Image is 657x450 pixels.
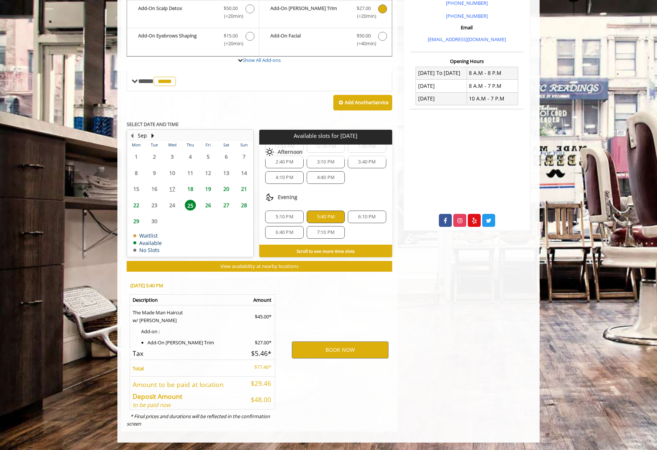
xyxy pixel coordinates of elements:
span: 29 [131,216,142,226]
span: 3:10 PM [317,159,334,165]
span: 28 [239,200,250,211]
b: Add-On Facial [270,32,349,47]
img: afternoon slots [265,148,274,156]
span: Afternoon [278,149,303,155]
td: Select day28 [235,197,253,214]
th: Mon [127,141,145,149]
td: Select day22 [127,197,145,214]
span: Evening [278,194,297,200]
img: evening slots [265,193,274,202]
td: $27.00* [244,335,275,347]
b: Add-On Scalp Detox [138,4,216,20]
div: 5:10 PM [265,211,303,223]
td: Select day19 [199,181,217,197]
h5: Amount to be paid at location [133,381,241,388]
span: $27.00 [357,4,371,12]
b: [DATE] 5:40 PM [130,282,163,289]
li: Add-On [PERSON_NAME] Trim [147,339,241,347]
th: Thu [181,141,199,149]
b: Deposit Amount [133,392,182,401]
span: (+20min ) [220,40,242,47]
b: Description [133,297,158,303]
td: No Slots [133,247,162,253]
label: Add-On Facial [263,32,388,49]
td: Add-on : [130,324,244,335]
span: 7:10 PM [317,229,334,235]
span: 4:40 PM [317,175,334,181]
span: 18 [185,183,196,194]
div: 3:40 PM [348,156,386,168]
button: View availability at nearby locations [127,261,392,272]
span: 26 [203,200,214,211]
span: (+20min ) [353,12,374,20]
span: 22 [131,200,142,211]
div: 6:10 PM [348,211,386,223]
button: Next Month [150,132,156,140]
div: 4:40 PM [307,171,345,184]
p: Available slots for [DATE] [262,133,389,139]
a: [EMAIL_ADDRESS][DOMAIN_NAME] [428,36,506,43]
span: 5:10 PM [276,214,293,220]
td: Available [133,240,162,246]
div: 7:10 PM [307,226,345,239]
div: 5:40 PM [307,211,345,223]
td: [DATE] To [DATE] [416,67,467,79]
h3: Email [412,25,522,30]
button: Sep [138,132,147,140]
button: BOOK NOW [292,341,388,358]
button: Add AnotherService [333,95,392,110]
th: Sat [217,141,235,149]
span: 6:10 PM [358,214,376,220]
div: 6:40 PM [265,226,303,239]
label: Add-On Eyebrows Shaping [131,32,255,49]
td: The Made Man Haircut w/ [PERSON_NAME] [130,305,244,324]
td: $45.00* [244,305,275,324]
span: $15.00 [224,32,238,40]
i: to be paid now [133,401,171,408]
span: 19 [203,183,214,194]
h5: $5.46* [246,350,271,357]
i: * Final prices and durations will be reflected in the confirmation screen [127,413,270,427]
td: 8 A.M - 8 P.M [467,67,518,79]
label: Add-On Beard Trim [263,4,388,22]
span: (+40min ) [353,40,374,47]
th: Fri [199,141,217,149]
b: Amount [253,297,271,303]
span: 21 [239,183,250,194]
span: 4:10 PM [276,175,293,181]
td: 10 A.M - 7 P.M [467,92,518,105]
span: 3:40 PM [358,159,376,165]
h3: Opening Hours [410,59,524,64]
span: View availability at nearby locations [220,263,299,269]
td: [DATE] [416,92,467,105]
div: 2:40 PM [265,156,303,168]
span: 6:40 PM [276,229,293,235]
span: 5:40 PM [317,214,334,220]
h5: $29.46 [246,380,271,387]
span: $50.00 [357,32,371,40]
p: $77.46* [246,363,271,371]
td: Waitlist [133,233,162,238]
span: 27 [221,200,232,211]
b: Add-On [PERSON_NAME] Trim [270,4,349,20]
td: Select day21 [235,181,253,197]
td: Select day18 [181,181,199,197]
td: [DATE] [416,80,467,92]
button: Previous Month [129,132,135,140]
b: Add Another Service [345,99,388,106]
b: Scroll to see more time slots [297,248,355,254]
td: Select day29 [127,213,145,229]
h5: $48.00 [246,396,271,403]
td: 8 A.M - 7 P.M [467,80,518,92]
a: [PHONE_NUMBER] [446,13,488,19]
span: 2:40 PM [276,159,293,165]
a: Show All Add-ons [243,57,281,63]
label: Add-On Scalp Detox [131,4,255,22]
h5: Tax [133,350,241,357]
th: Wed [163,141,181,149]
th: Sun [235,141,253,149]
th: Tue [145,141,163,149]
div: 3:10 PM [307,156,345,168]
span: 25 [185,200,196,211]
td: Select day27 [217,197,235,214]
